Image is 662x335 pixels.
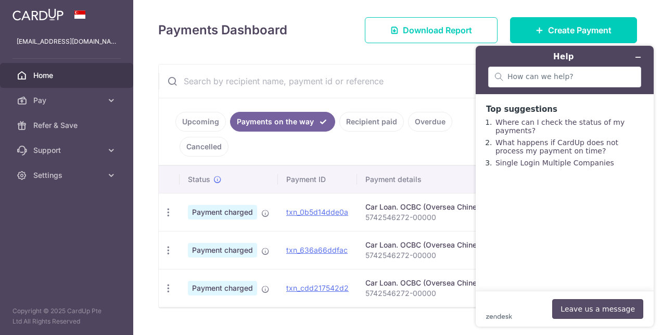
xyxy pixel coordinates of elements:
span: Help [23,7,45,17]
a: txn_cdd217542d2 [286,284,349,292]
iframe: Find more information here [467,37,662,335]
div: Car Loan. OCBC (Oversea Chinese Banking Corporation Limited) [365,278,589,288]
span: Payment charged [188,243,257,257]
a: Recipient paid [339,112,404,132]
input: Search by recipient name, payment id or reference [159,65,612,98]
a: Overdue [408,112,452,132]
span: Settings [33,170,102,181]
span: Create Payment [548,24,612,36]
span: Payment charged [188,205,257,220]
span: Payment charged [188,281,257,295]
th: Payment ID [278,166,357,193]
span: Status [188,174,210,185]
span: Download Report [403,24,472,36]
a: Create Payment [510,17,637,43]
div: Car Loan. OCBC (Oversea Chinese Banking Corporation Limited) [365,202,589,212]
a: txn_0b5d14dde0a [286,208,348,216]
a: Upcoming [175,112,226,132]
p: [EMAIL_ADDRESS][DOMAIN_NAME] [17,36,117,47]
a: Payments on the way [230,112,335,132]
th: Payment details [357,166,597,193]
a: Cancelled [180,137,228,157]
h4: Payments Dashboard [158,21,287,40]
div: Car Loan. OCBC (Oversea Chinese Banking Corporation Limited) [365,240,589,250]
p: 5742546272-00000 [365,212,589,223]
span: Home [33,70,102,81]
span: Support [33,145,102,156]
p: 5742546272-00000 [365,250,589,261]
span: Pay [33,95,102,106]
a: txn_636a66ddfac [286,246,348,254]
span: Refer & Save [33,120,102,131]
a: Download Report [365,17,498,43]
p: 5742546272-00000 [365,288,589,299]
img: CardUp [12,8,63,21]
